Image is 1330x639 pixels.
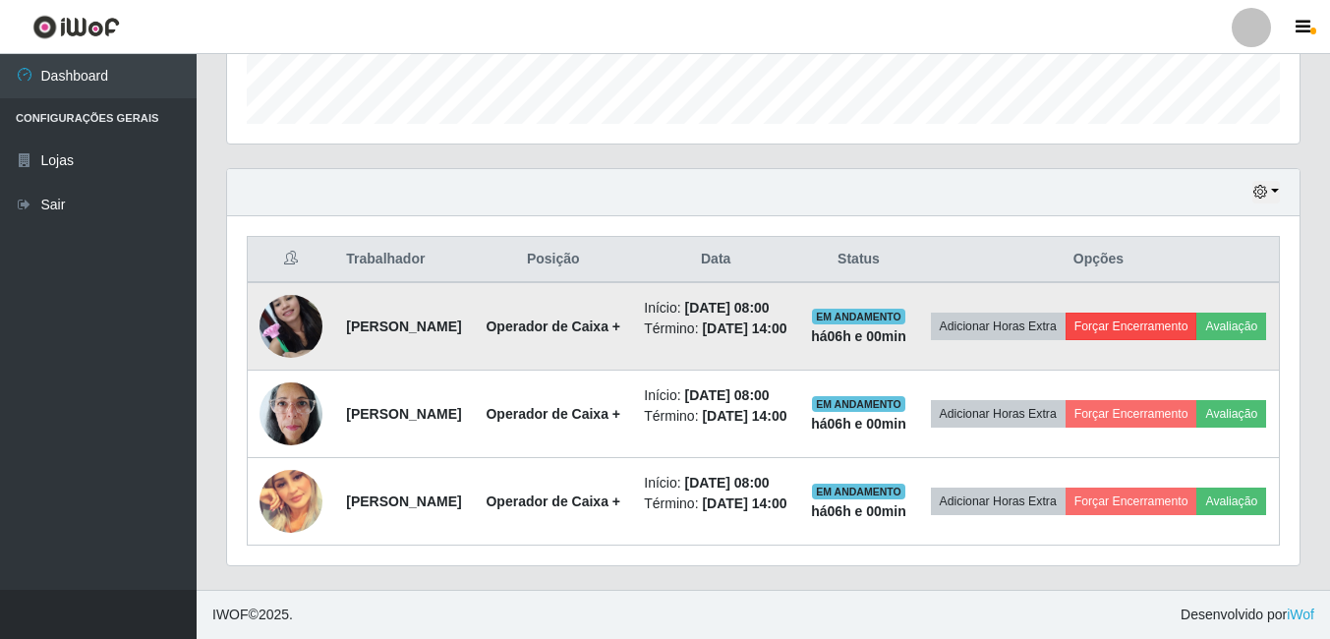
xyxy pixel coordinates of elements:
[260,372,322,455] img: 1740495747223.jpeg
[685,300,770,316] time: [DATE] 08:00
[334,237,474,283] th: Trabalhador
[346,494,461,509] strong: [PERSON_NAME]
[811,503,906,519] strong: há 06 h e 00 min
[812,396,905,412] span: EM ANDAMENTO
[644,494,787,514] li: Término:
[260,284,322,368] img: 1746996533428.jpeg
[260,470,322,533] img: 1747246245784.jpeg
[212,607,249,622] span: IWOF
[702,320,786,336] time: [DATE] 14:00
[644,406,787,427] li: Término:
[1066,313,1197,340] button: Forçar Encerramento
[644,473,787,494] li: Início:
[931,488,1066,515] button: Adicionar Horas Extra
[1066,488,1197,515] button: Forçar Encerramento
[1196,313,1266,340] button: Avaliação
[812,309,905,324] span: EM ANDAMENTO
[486,319,620,334] strong: Operador de Caixa +
[1181,605,1314,625] span: Desenvolvido por
[799,237,918,283] th: Status
[1066,400,1197,428] button: Forçar Encerramento
[685,475,770,491] time: [DATE] 08:00
[811,328,906,344] strong: há 06 h e 00 min
[474,237,632,283] th: Posição
[212,605,293,625] span: © 2025 .
[486,494,620,509] strong: Operador de Caixa +
[685,387,770,403] time: [DATE] 08:00
[918,237,1280,283] th: Opções
[812,484,905,499] span: EM ANDAMENTO
[644,298,787,319] li: Início:
[1196,400,1266,428] button: Avaliação
[644,385,787,406] li: Início:
[702,408,786,424] time: [DATE] 14:00
[32,15,120,39] img: CoreUI Logo
[486,406,620,422] strong: Operador de Caixa +
[346,406,461,422] strong: [PERSON_NAME]
[346,319,461,334] strong: [PERSON_NAME]
[702,495,786,511] time: [DATE] 14:00
[811,416,906,432] strong: há 06 h e 00 min
[644,319,787,339] li: Término:
[931,400,1066,428] button: Adicionar Horas Extra
[931,313,1066,340] button: Adicionar Horas Extra
[632,237,799,283] th: Data
[1196,488,1266,515] button: Avaliação
[1287,607,1314,622] a: iWof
